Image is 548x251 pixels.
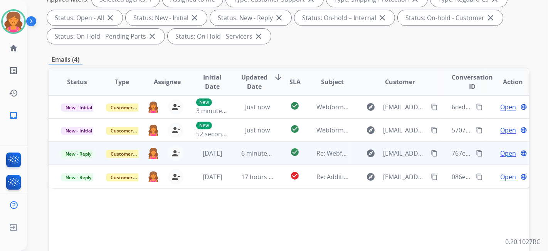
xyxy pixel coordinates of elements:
[431,173,438,180] mat-icon: content_copy
[366,102,375,112] mat-icon: explore
[148,101,159,113] img: agent-avatar
[500,172,516,181] span: Open
[171,102,180,112] mat-icon: person_remove
[9,111,18,120] mat-icon: inbox
[168,29,271,44] div: Status: On Hold - Servicers
[106,103,156,112] span: Customer Support
[61,173,96,181] span: New - Reply
[316,126,491,134] span: Webform from [EMAIL_ADDRESS][DOMAIN_NAME] on [DATE]
[106,150,156,158] span: Customer Support
[171,172,180,181] mat-icon: person_remove
[383,102,427,112] span: [EMAIL_ADDRESS][DOMAIN_NAME]
[476,103,483,110] mat-icon: content_copy
[316,173,393,181] span: Re: Additional Information
[3,11,24,32] img: avatar
[289,77,301,86] span: SLA
[476,127,483,134] mat-icon: content_copy
[190,13,199,22] mat-icon: close
[294,10,395,25] div: Status: On-hold – Internal
[290,124,299,134] mat-icon: check_circle
[203,149,222,158] span: [DATE]
[203,173,222,181] span: [DATE]
[378,13,387,22] mat-icon: close
[505,237,540,246] p: 0.20.1027RC
[398,10,503,25] div: Status: On-hold - Customer
[476,173,483,180] mat-icon: content_copy
[47,29,165,44] div: Status: On Hold - Pending Parts
[431,127,438,134] mat-icon: content_copy
[115,77,129,86] span: Type
[196,107,237,115] span: 3 minutes ago
[148,124,159,136] img: agent-avatar
[520,103,527,110] mat-icon: language
[196,98,212,106] p: New
[500,126,516,135] span: Open
[245,126,270,134] span: Just now
[520,173,527,180] mat-icon: language
[383,172,427,181] span: [EMAIL_ADDRESS][DOMAIN_NAME]
[500,102,516,112] span: Open
[321,77,344,86] span: Subject
[245,103,270,111] span: Just now
[316,103,491,111] span: Webform from [EMAIL_ADDRESS][DOMAIN_NAME] on [DATE]
[171,149,180,158] mat-icon: person_remove
[383,126,427,135] span: [EMAIL_ADDRESS][DOMAIN_NAME]
[366,126,375,135] mat-icon: explore
[452,73,493,91] span: Conversation ID
[484,68,530,95] th: Action
[47,10,123,25] div: Status: Open - All
[520,127,527,134] mat-icon: language
[431,150,438,157] mat-icon: content_copy
[366,149,375,158] mat-icon: explore
[383,149,427,158] span: [EMAIL_ADDRESS][DOMAIN_NAME]
[254,32,263,41] mat-icon: close
[154,77,181,86] span: Assignee
[366,172,375,181] mat-icon: explore
[148,148,159,159] img: agent-avatar
[196,73,229,91] span: Initial Date
[290,171,299,180] mat-icon: check_circle
[9,88,18,98] mat-icon: history
[241,73,267,91] span: Updated Date
[49,55,82,64] p: Emails (4)
[106,127,156,135] span: Customer Support
[196,122,212,129] p: New
[126,10,207,25] div: Status: New - Initial
[274,13,284,22] mat-icon: close
[476,150,483,157] mat-icon: content_copy
[486,13,495,22] mat-icon: close
[9,44,18,53] mat-icon: home
[61,127,97,135] span: New - Initial
[9,66,18,75] mat-icon: list_alt
[520,150,527,157] mat-icon: language
[148,32,157,41] mat-icon: close
[316,149,501,158] span: Re: Webform from [EMAIL_ADDRESS][DOMAIN_NAME] on [DATE]
[290,101,299,110] mat-icon: check_circle
[67,77,87,86] span: Status
[106,173,156,181] span: Customer Support
[500,149,516,158] span: Open
[196,130,241,138] span: 52 seconds ago
[431,103,438,110] mat-icon: content_copy
[290,148,299,157] mat-icon: check_circle
[171,126,180,135] mat-icon: person_remove
[210,10,291,25] div: Status: New - Reply
[61,103,97,112] span: New - Initial
[148,171,159,183] img: agent-avatar
[385,77,415,86] span: Customer
[61,150,96,158] span: New - Reply
[241,149,282,158] span: 6 minutes ago
[274,73,283,82] mat-icon: arrow_downward
[106,13,115,22] mat-icon: close
[241,173,279,181] span: 17 hours ago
